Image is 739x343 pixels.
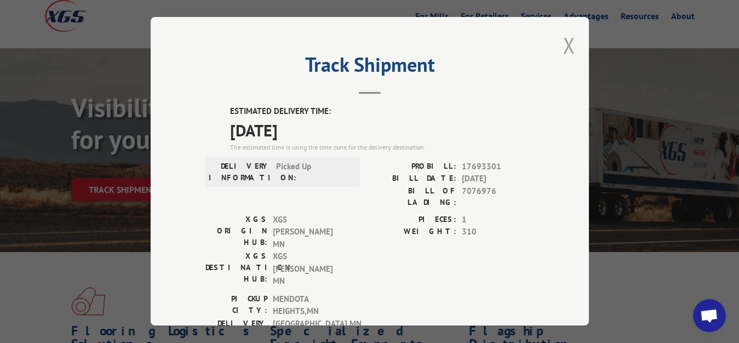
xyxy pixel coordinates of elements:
label: PIECES: [370,214,456,226]
label: PROBILL: [370,161,456,173]
span: 17693301 [462,161,534,173]
span: [DATE] [462,173,534,185]
label: BILL OF LADING: [370,185,456,208]
label: PICKUP CITY: [205,293,267,318]
span: Picked Up [276,161,350,184]
span: 310 [462,226,534,238]
div: Open chat [693,299,726,332]
label: XGS DESTINATION HUB: [205,250,267,288]
span: [GEOGRAPHIC_DATA] , MN [273,318,347,341]
span: XGS [PERSON_NAME] MN [273,214,347,251]
label: ESTIMATED DELIVERY TIME: [230,105,534,118]
button: Close modal [563,31,575,60]
label: BILL DATE: [370,173,456,185]
span: MENDOTA HEIGHTS , MN [273,293,347,318]
label: DELIVERY CITY: [205,318,267,341]
label: XGS ORIGIN HUB: [205,214,267,251]
label: WEIGHT: [370,226,456,238]
label: DELIVERY INFORMATION: [209,161,271,184]
h2: Track Shipment [205,57,534,78]
span: XGS [PERSON_NAME] MN [273,250,347,288]
span: 1 [462,214,534,226]
span: [DATE] [230,118,534,142]
div: The estimated time is using the time zone for the delivery destination. [230,142,534,152]
span: 7076976 [462,185,534,208]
